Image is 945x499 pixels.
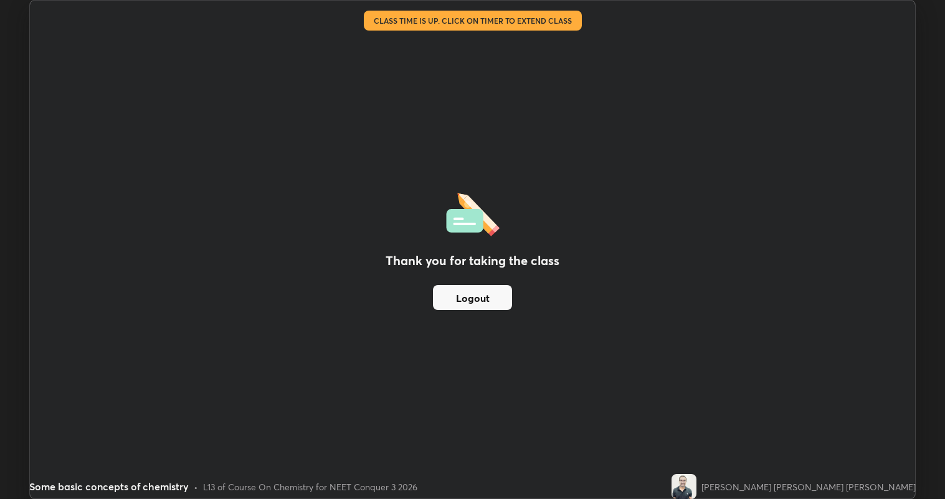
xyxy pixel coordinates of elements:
h2: Thank you for taking the class [386,251,559,270]
img: 4bbfa367eb24426db107112020ad3027.jpg [672,474,696,499]
div: • [194,480,198,493]
div: L13 of Course On Chemistry for NEET Conquer 3 2026 [203,480,417,493]
button: Logout [433,285,512,310]
img: offlineFeedback.1438e8b3.svg [446,189,500,236]
div: Some basic concepts of chemistry [29,479,189,494]
div: [PERSON_NAME] [PERSON_NAME] [PERSON_NAME] [701,480,916,493]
